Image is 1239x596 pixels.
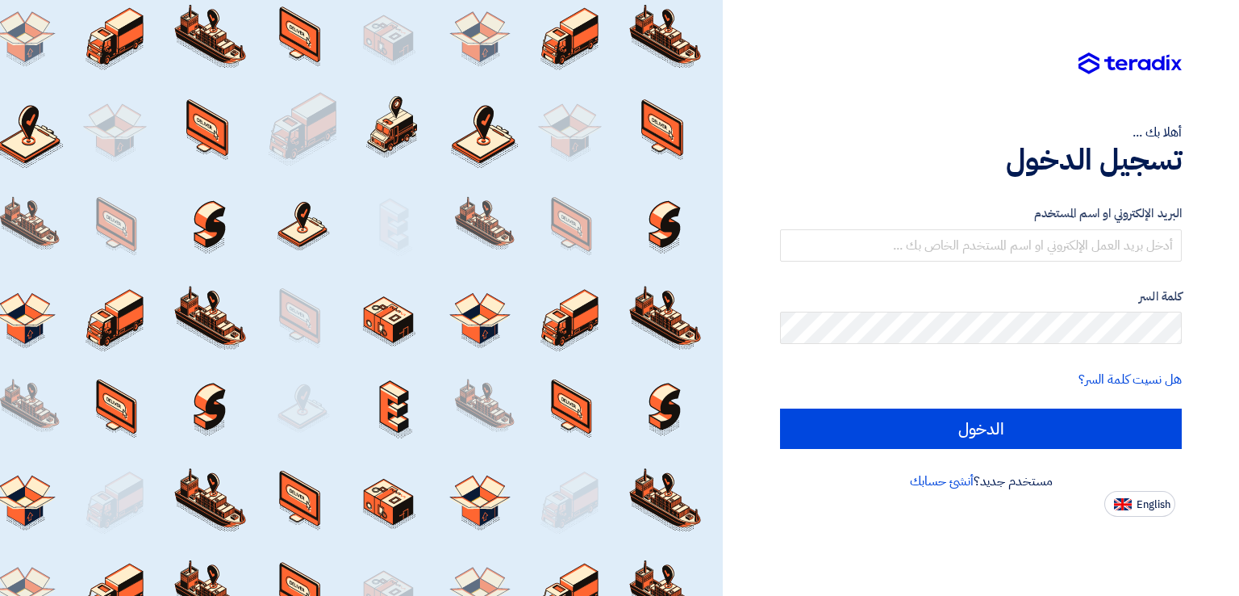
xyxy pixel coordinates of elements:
[780,123,1182,142] div: أهلا بك ...
[780,142,1182,178] h1: تسجيل الدخول
[1078,52,1182,75] img: Teradix logo
[780,204,1182,223] label: البريد الإلكتروني او اسم المستخدم
[1114,498,1132,510] img: en-US.png
[780,472,1182,491] div: مستخدم جديد؟
[1137,499,1170,510] span: English
[780,409,1182,449] input: الدخول
[780,288,1182,306] label: كلمة السر
[780,229,1182,262] input: أدخل بريد العمل الإلكتروني او اسم المستخدم الخاص بك ...
[1078,370,1182,389] a: هل نسيت كلمة السر؟
[1104,491,1175,517] button: English
[910,472,974,491] a: أنشئ حسابك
